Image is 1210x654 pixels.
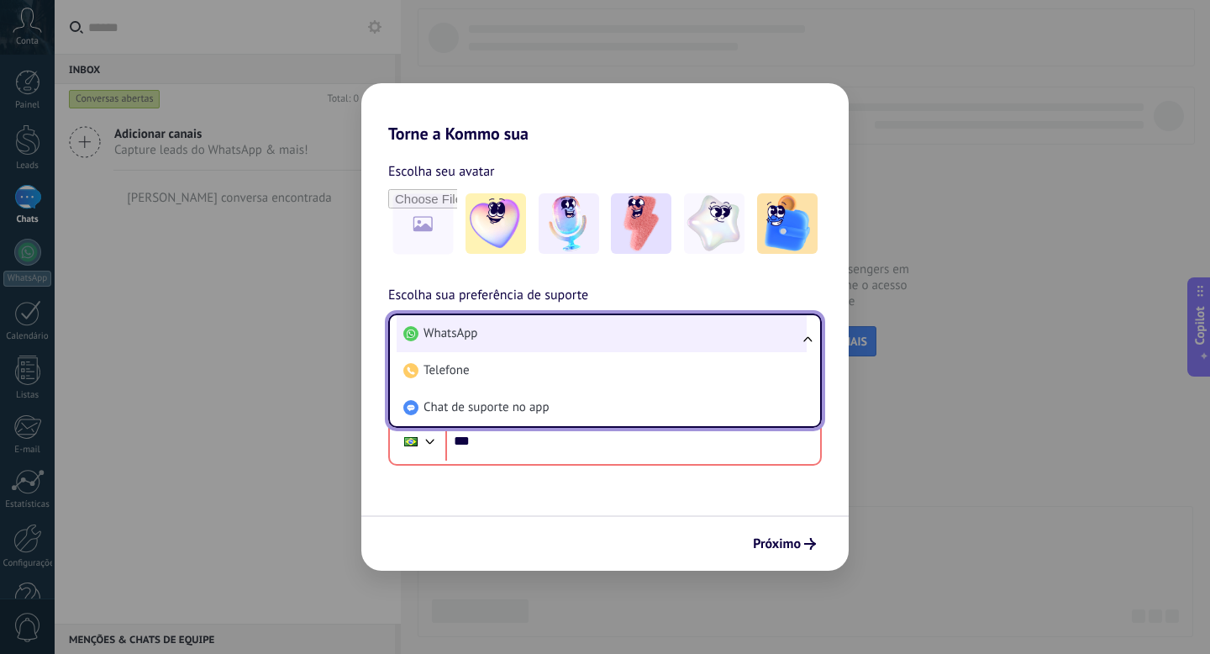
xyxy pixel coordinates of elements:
img: -2.jpeg [539,193,599,254]
span: Chat de suporte no app [423,399,550,416]
span: Próximo [753,538,801,550]
span: Escolha sua preferência de suporte [388,285,588,307]
img: -3.jpeg [611,193,671,254]
span: Escolha seu avatar [388,161,495,182]
button: Próximo [745,530,823,558]
h2: Torne a Kommo sua [361,83,849,144]
div: Brazil: + 55 [395,424,427,459]
span: Telefone [423,362,470,379]
img: -4.jpeg [684,193,744,254]
span: WhatsApp [423,325,477,342]
img: -5.jpeg [757,193,818,254]
img: -1.jpeg [466,193,526,254]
